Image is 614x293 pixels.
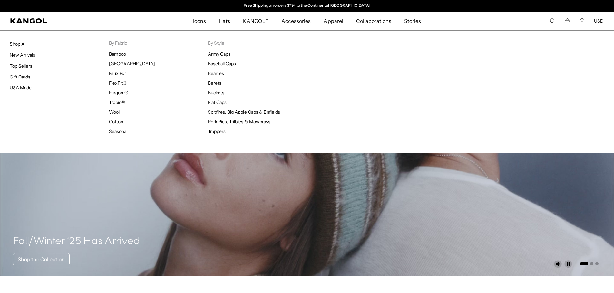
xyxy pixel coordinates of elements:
a: Furgora® [109,90,128,96]
a: Shop the Collection [13,253,70,265]
a: Baseball Caps [208,61,236,67]
a: Free Shipping on orders $79+ to the Continental [GEOGRAPHIC_DATA] [244,3,370,8]
a: FlexFit® [109,80,127,86]
slideshow-component: Announcement bar [241,3,374,8]
span: Stories [404,12,421,30]
p: By Fabric [109,40,208,46]
a: New Arrivals [10,52,35,58]
div: Announcement [241,3,374,8]
a: Bamboo [109,51,126,57]
a: Army Caps [208,51,230,57]
div: 1 of 2 [241,3,374,8]
a: Wool [109,109,120,115]
a: Top Sellers [10,63,32,69]
a: Apparel [317,12,349,30]
a: Kangol [10,18,128,23]
a: Beanies [208,70,224,76]
span: Accessories [281,12,311,30]
p: By Style [208,40,307,46]
button: Go to slide 3 [595,262,599,265]
a: Cotton [109,119,123,124]
h4: Fall/Winter ‘25 Has Arrived [13,235,140,248]
a: Tropic® [109,99,125,105]
a: Icons [187,12,212,30]
a: USA Made [10,85,32,91]
a: [GEOGRAPHIC_DATA] [109,61,155,67]
summary: Search here [550,18,555,24]
a: Accessories [275,12,317,30]
a: Pork Pies, Trilbies & Mowbrays [208,119,270,124]
a: Berets [208,80,221,86]
a: Flat Caps [208,99,227,105]
a: Faux Fur [109,70,126,76]
a: KANGOLF [237,12,275,30]
a: Shop All [10,41,26,47]
button: Cart [564,18,570,24]
span: Apparel [324,12,343,30]
a: Trappers [208,128,226,134]
span: Hats [219,12,230,30]
ul: Select a slide to show [580,261,599,266]
span: KANGOLF [243,12,268,30]
button: Pause [564,260,572,268]
a: Hats [212,12,237,30]
a: Buckets [208,90,224,96]
a: Spitfires, Big Apple Caps & Enfields [208,109,280,115]
button: Go to slide 1 [580,262,588,265]
a: Account [579,18,585,24]
button: USD [594,18,604,24]
a: Gift Cards [10,74,30,80]
a: Collaborations [350,12,398,30]
a: Stories [398,12,427,30]
span: Icons [193,12,206,30]
button: Unmute [554,260,562,268]
span: Collaborations [356,12,391,30]
button: Go to slide 2 [590,262,593,265]
a: Seasonal [109,128,127,134]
